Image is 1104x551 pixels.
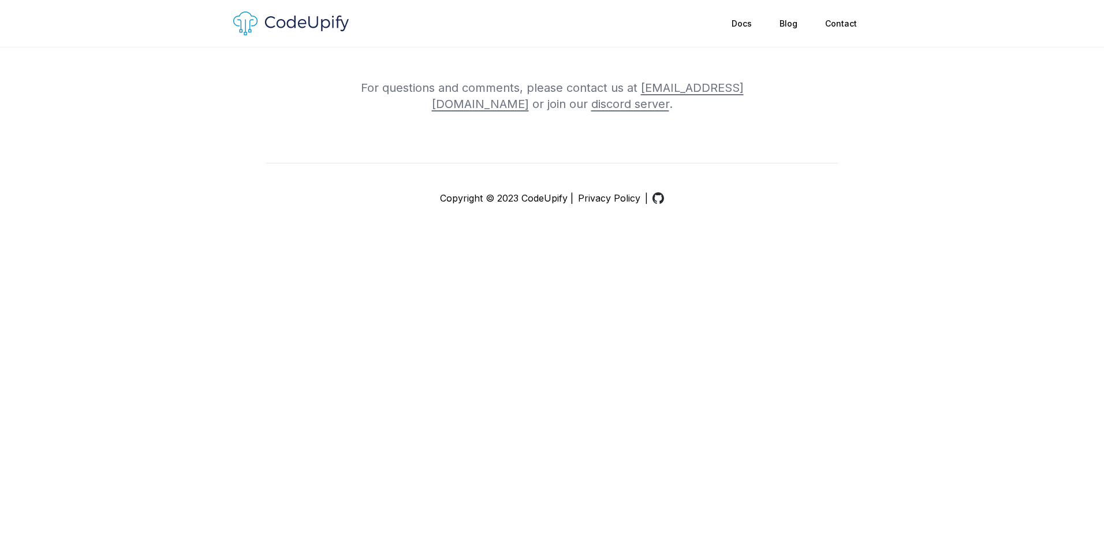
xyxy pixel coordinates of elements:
a: Contact [811,13,871,34]
p: For questions and comments, please contact us at or join our . [330,80,774,112]
a: Docs [718,13,766,34]
img: Logo [233,12,349,35]
img: GitHub [652,192,664,204]
a: Blog [766,13,811,34]
a: discord server [591,97,669,111]
a: Privacy Policy [578,191,640,205]
p: Copyright © 2023 CodeUpify | | [266,191,838,205]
